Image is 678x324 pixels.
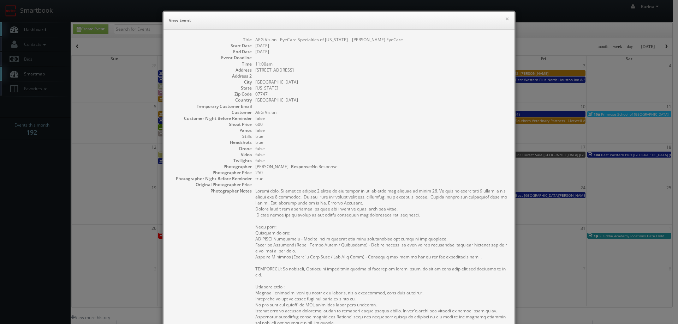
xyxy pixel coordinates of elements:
dt: End Date [171,49,252,55]
dt: Headshots [171,139,252,145]
h6: View Event [169,17,509,24]
dt: Customer Night Before Reminder [171,115,252,121]
dt: City [171,79,252,85]
dt: Customer [171,109,252,115]
dt: Drone [171,146,252,152]
dd: [DATE] [255,49,507,55]
dt: Address [171,67,252,73]
dd: false [255,115,507,121]
dt: Title [171,37,252,43]
dd: [GEOGRAPHIC_DATA] [255,97,507,103]
b: Response: [291,164,312,170]
dt: Photographer Night Before Reminder [171,176,252,182]
dd: 250 [255,170,507,176]
dd: [US_STATE] [255,85,507,91]
dt: Shoot Price [171,121,252,127]
dt: Photographer Notes [171,188,252,194]
dt: Zip Code [171,91,252,97]
dd: true [255,133,507,139]
dt: Address 2 [171,73,252,79]
dt: Country [171,97,252,103]
dt: Panos [171,127,252,133]
dt: State [171,85,252,91]
dt: Event Deadline [171,55,252,61]
dd: false [255,127,507,133]
dd: [GEOGRAPHIC_DATA] [255,79,507,85]
dt: Time [171,61,252,67]
dt: Stills [171,133,252,139]
dt: Start Date [171,43,252,49]
dd: false [255,158,507,164]
dt: Original Photographer Price [171,182,252,188]
dd: 07747 [255,91,507,97]
dt: Photographer [171,164,252,170]
dt: Photographer Price [171,170,252,176]
dd: false [255,146,507,152]
dt: Twilights [171,158,252,164]
button: × [505,16,509,21]
dd: true [255,139,507,145]
dd: 11:00am [255,61,507,67]
dd: AEG Vision - EyeCare Specialties of [US_STATE] – [PERSON_NAME] EyeCare [255,37,507,43]
dd: AEG Vision [255,109,507,115]
dd: 600 [255,121,507,127]
dt: Video [171,152,252,158]
dd: [DATE] [255,43,507,49]
dd: [STREET_ADDRESS] [255,67,507,73]
dd: false [255,152,507,158]
dd: [PERSON_NAME] - No Response [255,164,507,170]
dd: true [255,176,507,182]
dt: Temporary Customer Email [171,103,252,109]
